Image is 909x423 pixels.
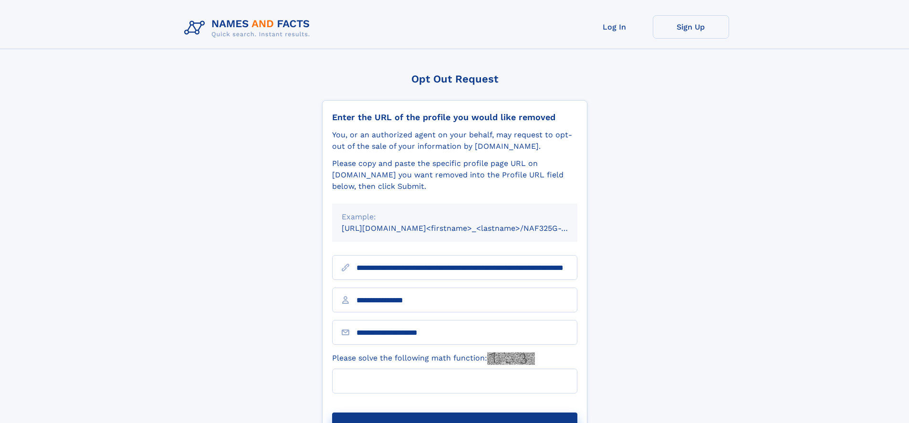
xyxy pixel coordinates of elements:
small: [URL][DOMAIN_NAME]<firstname>_<lastname>/NAF325G-xxxxxxxx [342,224,596,233]
div: You, or an authorized agent on your behalf, may request to opt-out of the sale of your informatio... [332,129,577,152]
div: Example: [342,211,568,223]
a: Sign Up [653,15,729,39]
label: Please solve the following math function: [332,352,535,365]
div: Enter the URL of the profile you would like removed [332,112,577,123]
div: Please copy and paste the specific profile page URL on [DOMAIN_NAME] you want removed into the Pr... [332,158,577,192]
div: Opt Out Request [322,73,587,85]
img: Logo Names and Facts [180,15,318,41]
a: Log In [576,15,653,39]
